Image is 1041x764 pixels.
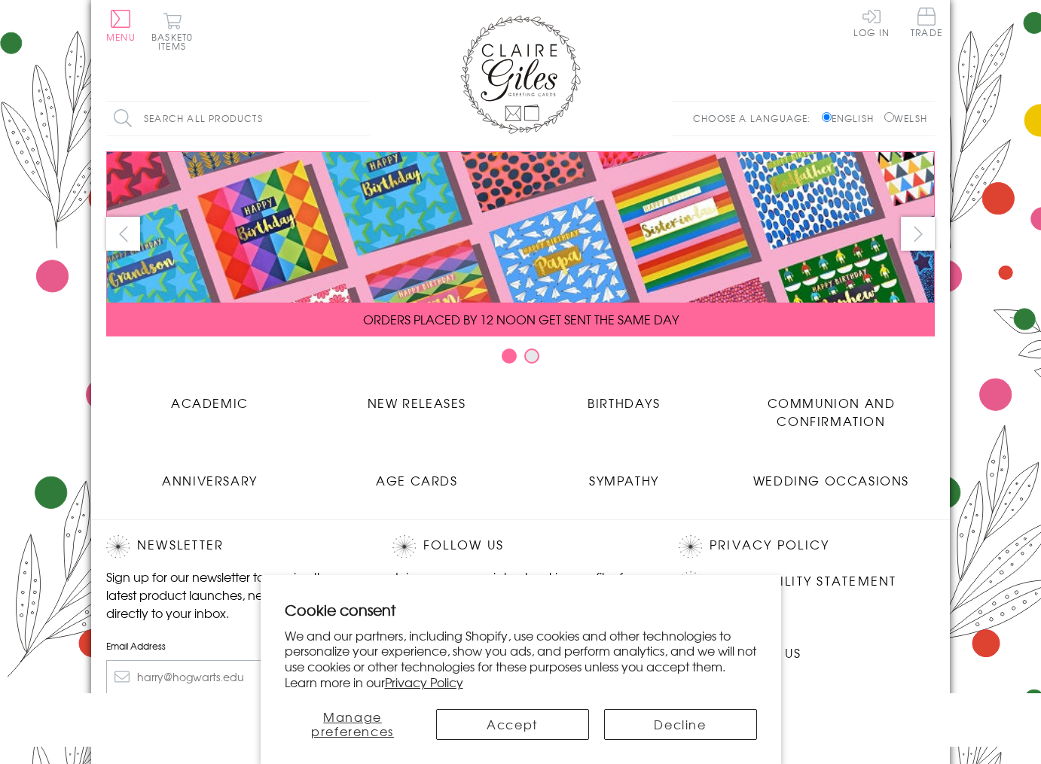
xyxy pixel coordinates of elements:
button: Carousel Page 1 (Current Slide) [502,349,517,364]
a: New Releases [313,382,520,412]
label: Welsh [884,111,927,125]
button: Manage preferences [285,709,421,740]
button: Accept [436,709,589,740]
input: Search [355,102,370,135]
p: Sign up for our newsletter to receive the latest product launches, news and offers directly to yo... [106,568,362,622]
a: Wedding Occasions [728,460,935,489]
button: Decline [604,709,757,740]
button: Carousel Page 2 [524,349,539,364]
input: Welsh [884,112,894,122]
span: New Releases [368,394,466,412]
img: Claire Giles Greetings Cards [460,15,581,134]
span: Menu [106,30,136,44]
span: Communion and Confirmation [768,394,896,430]
button: next [901,217,935,251]
label: Email Address [106,639,362,653]
h2: Cookie consent [285,599,757,620]
a: Anniversary [106,460,313,489]
input: harry@hogwarts.edu [106,660,362,694]
p: Join us on our social networking profiles for up to the minute news and product releases the mome... [392,568,649,622]
a: Age Cards [313,460,520,489]
p: Choose a language: [693,111,819,125]
span: Sympathy [589,471,659,489]
button: prev [106,217,140,251]
span: Anniversary [162,471,258,489]
label: English [822,111,881,125]
button: Menu [106,10,136,41]
input: English [822,112,832,122]
span: 0 items [158,30,193,53]
span: Manage preferences [311,708,394,740]
span: Academic [171,394,249,412]
a: Trade [911,8,942,40]
button: Basket0 items [151,12,193,50]
a: Birthdays [520,382,728,412]
a: Academic [106,382,313,412]
a: Sympathy [520,460,728,489]
a: Privacy Policy [385,673,463,691]
span: Trade [911,8,942,37]
h2: Follow Us [392,535,649,558]
div: Carousel Pagination [106,348,935,371]
a: Privacy Policy [710,535,829,555]
span: Wedding Occasions [753,471,909,489]
a: Communion and Confirmation [728,382,935,430]
p: We and our partners, including Shopify, use cookies and other technologies to personalize your ex... [285,628,757,690]
span: Age Cards [376,471,457,489]
input: Search all products [106,102,370,135]
span: ORDERS PLACED BY 12 NOON GET SENT THE SAME DAY [363,310,679,328]
a: Log In [853,8,890,37]
a: Accessibility Statement [710,571,897,592]
h2: Newsletter [106,535,362,558]
span: Birthdays [588,394,660,412]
